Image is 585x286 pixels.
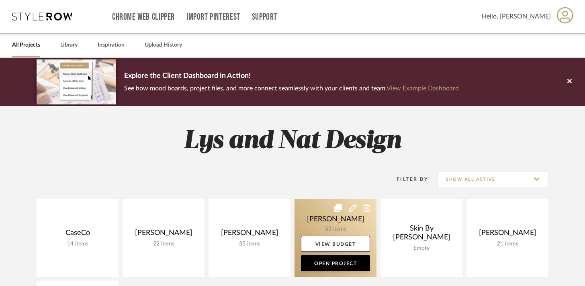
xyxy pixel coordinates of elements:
[112,14,175,20] a: Chrome Web Clipper
[43,229,112,241] div: CaseCo
[12,40,40,51] a: All Projects
[252,14,277,20] a: Support
[129,241,198,247] div: 22 items
[301,255,370,271] a: Open Project
[387,245,456,252] div: Empty
[3,126,582,156] h2: Lys and Nat Design
[473,241,542,247] div: 21 items
[98,40,125,51] a: Inspiration
[387,85,459,92] a: View Example Dashboard
[124,83,459,94] p: See how mood boards, project files, and more connect seamlessly with your clients and team.
[186,14,240,20] a: Import Pinterest
[387,224,456,245] div: Skin By [PERSON_NAME]
[129,229,198,241] div: [PERSON_NAME]
[37,59,116,104] img: d5d033c5-7b12-40c2-a960-1ecee1989c38.png
[124,70,459,83] p: Explore the Client Dashboard in Action!
[301,236,370,252] a: View Budget
[60,40,78,51] a: Library
[386,175,428,183] div: Filter By
[482,12,551,21] span: Hello, [PERSON_NAME]
[215,229,284,241] div: [PERSON_NAME]
[473,229,542,241] div: [PERSON_NAME]
[43,241,112,247] div: 14 items
[215,241,284,247] div: 35 items
[145,40,182,51] a: Upload History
